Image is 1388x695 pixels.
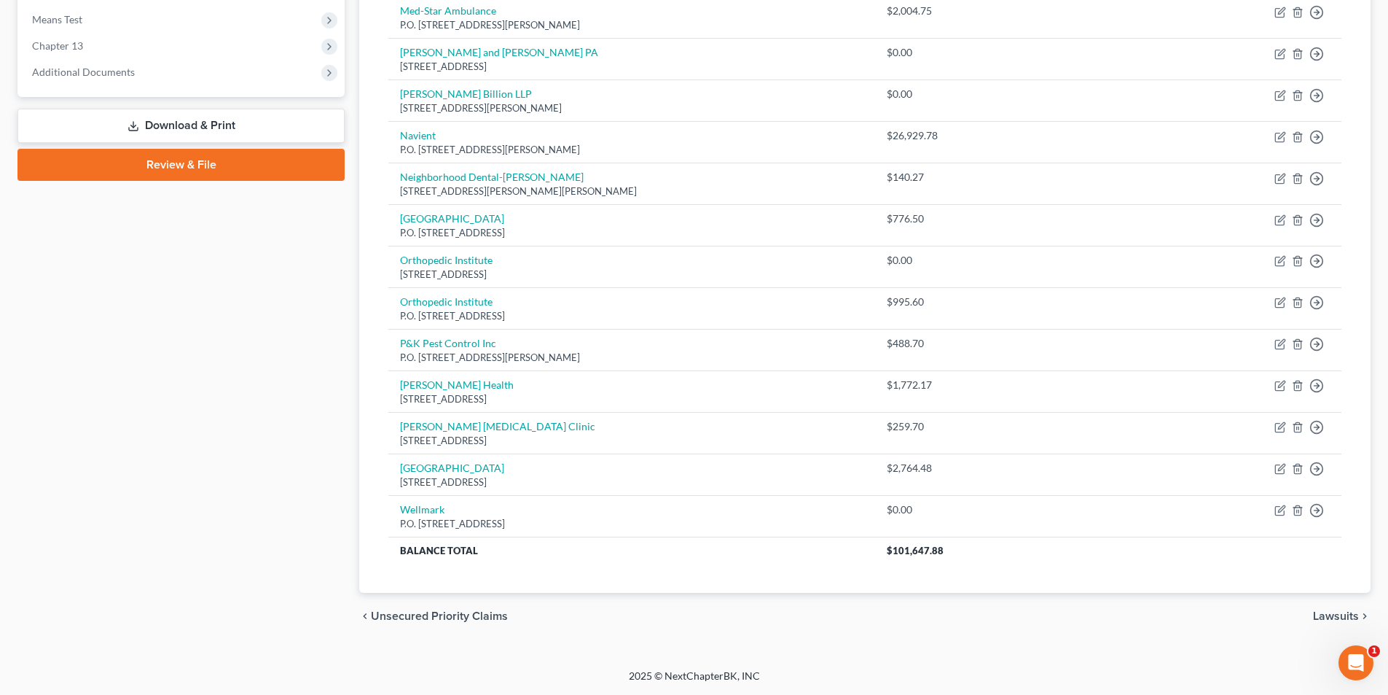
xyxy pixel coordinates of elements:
[1338,645,1373,680] iframe: Intercom live chat
[400,351,863,365] div: P.O. [STREET_ADDRESS][PERSON_NAME]
[400,143,863,157] div: P.O. [STREET_ADDRESS][PERSON_NAME]
[887,87,1003,101] div: $0.00
[400,462,504,474] a: [GEOGRAPHIC_DATA]
[887,295,1003,309] div: $995.60
[388,537,875,564] th: Balance Total
[400,4,496,17] a: Med-Star Ambulance
[400,309,863,323] div: P.O. [STREET_ADDRESS]
[32,13,82,26] span: Means Test
[400,254,493,266] a: Orthopedic Institute
[400,88,532,100] a: [PERSON_NAME] Billion LLP
[887,211,1003,226] div: $776.50
[400,18,863,32] div: P.O. [STREET_ADDRESS][PERSON_NAME]
[400,171,584,183] a: Neighborhood Dental-[PERSON_NAME]
[1313,610,1371,622] button: Lawsuits chevron_right
[887,253,1003,268] div: $0.00
[400,60,863,74] div: [STREET_ADDRESS]
[400,185,863,198] div: [STREET_ADDRESS][PERSON_NAME][PERSON_NAME]
[887,502,1003,517] div: $0.00
[400,517,863,531] div: P.O. [STREET_ADDRESS]
[887,45,1003,60] div: $0.00
[887,4,1003,18] div: $2,004.75
[400,129,436,141] a: Navient
[359,610,371,622] i: chevron_left
[400,295,493,308] a: Orthopedic Institute
[371,610,508,622] span: Unsecured Priority Claims
[17,109,345,143] a: Download & Print
[359,610,508,622] button: chevron_left Unsecured Priority Claims
[400,101,863,115] div: [STREET_ADDRESS][PERSON_NAME]
[887,378,1003,392] div: $1,772.17
[887,419,1003,434] div: $259.70
[279,669,1110,695] div: 2025 © NextChapterBK, INC
[400,46,598,58] a: [PERSON_NAME] and [PERSON_NAME] PA
[400,212,504,225] a: [GEOGRAPHIC_DATA]
[887,545,944,556] span: $101,647.88
[400,392,863,406] div: [STREET_ADDRESS]
[887,170,1003,185] div: $140.27
[400,434,863,448] div: [STREET_ADDRESS]
[400,378,514,391] a: [PERSON_NAME] Health
[400,475,863,489] div: [STREET_ADDRESS]
[17,149,345,181] a: Review & File
[1313,610,1359,622] span: Lawsuits
[400,420,595,432] a: [PERSON_NAME] [MEDICAL_DATA] Clinic
[1359,610,1371,622] i: chevron_right
[400,226,863,240] div: P.O. [STREET_ADDRESS]
[1368,645,1380,657] span: 1
[400,337,496,349] a: P&K Pest Control Inc
[32,39,83,52] span: Chapter 13
[887,461,1003,475] div: $2,764.48
[32,66,135,78] span: Additional Documents
[887,128,1003,143] div: $26,929.78
[400,268,863,282] div: [STREET_ADDRESS]
[887,336,1003,351] div: $488.70
[400,503,444,516] a: Wellmark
